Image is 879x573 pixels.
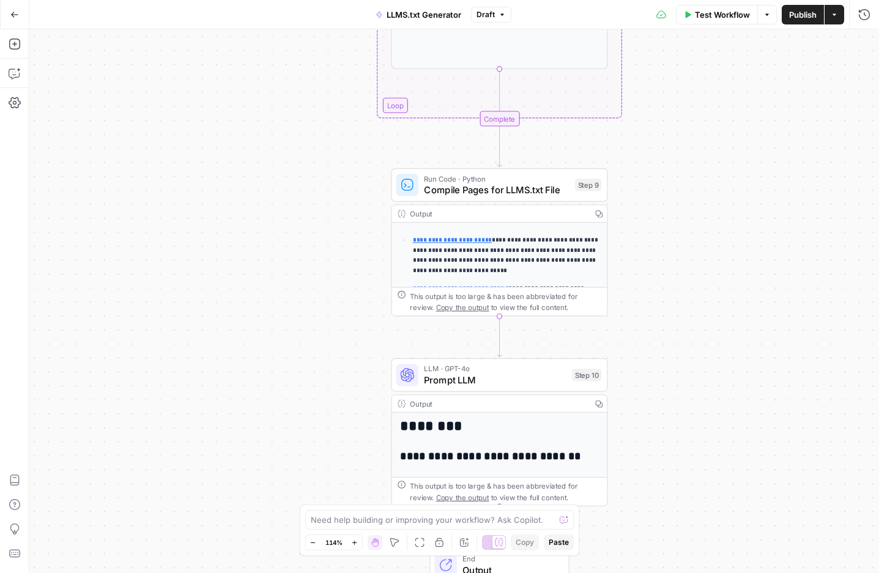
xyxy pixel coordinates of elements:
span: Test Workflow [695,9,750,21]
button: LLMS.txt Generator [368,5,469,24]
span: Draft [477,9,495,20]
div: Complete [480,111,519,126]
span: Copy the output [436,303,489,312]
span: Prompt LLM [424,373,566,387]
span: Copy [516,537,534,548]
span: 114% [325,538,343,547]
button: Draft [471,7,511,23]
button: Copy [511,534,539,550]
span: LLM · GPT-4o [424,363,566,374]
div: Step 10 [572,369,601,382]
div: Step 9 [575,179,601,191]
div: Output [410,208,586,219]
span: LLMS.txt Generator [387,9,461,21]
div: Complete [391,111,607,126]
div: Output [410,398,586,409]
div: This output is too large & has been abbreviated for review. to view the full content. [410,290,601,313]
span: Publish [789,9,817,21]
g: Edge from step_5-iteration-end to step_9 [497,127,502,167]
span: Run Code · Python [424,173,569,184]
button: Paste [544,534,574,550]
span: End [462,553,557,564]
span: Compile Pages for LLMS.txt File [424,183,569,197]
span: Copy the output [436,493,489,501]
button: Publish [782,5,824,24]
div: This output is too large & has been abbreviated for review. to view the full content. [410,481,601,503]
g: Edge from step_9 to step_10 [497,316,502,357]
button: Test Workflow [676,5,757,24]
span: Paste [549,537,569,548]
